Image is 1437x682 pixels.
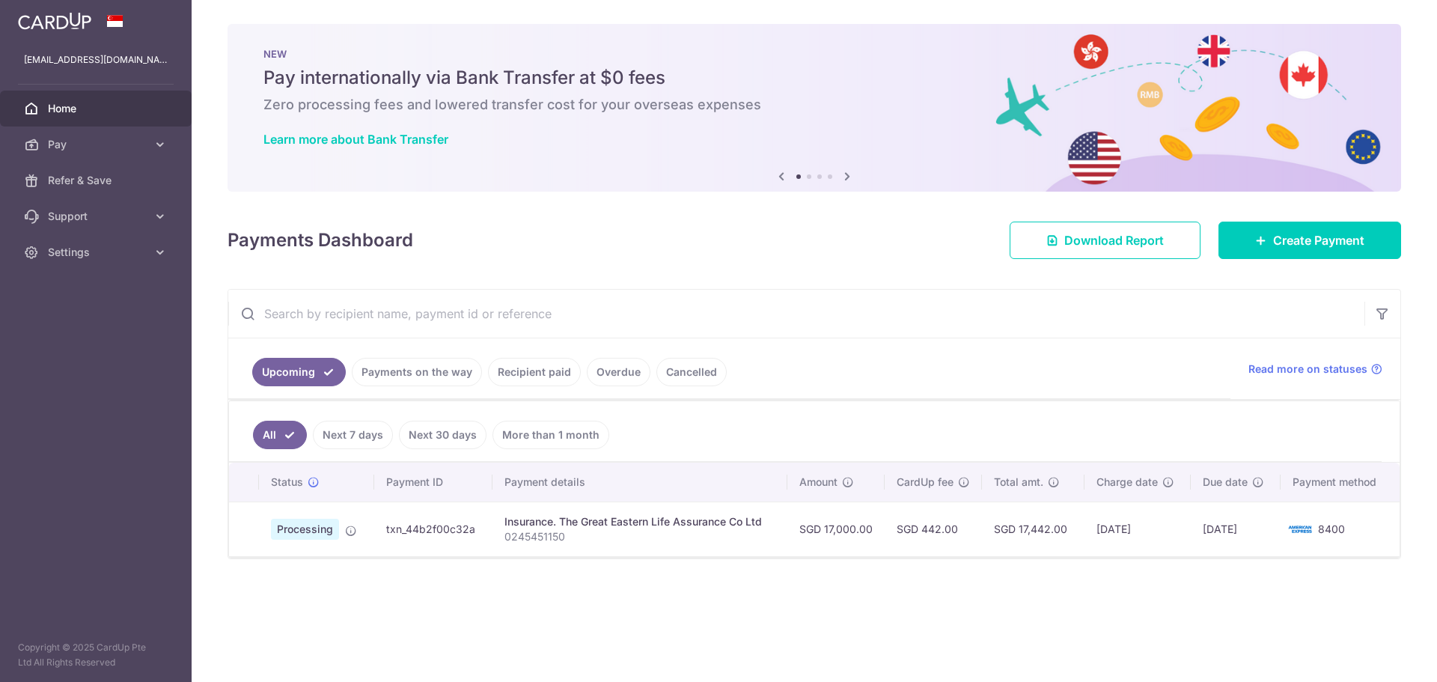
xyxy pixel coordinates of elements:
[492,463,787,502] th: Payment details
[374,502,492,556] td: txn_44b2f00c32a
[994,475,1043,490] span: Total amt.
[263,48,1365,60] p: NEW
[656,358,727,386] a: Cancelled
[1203,475,1248,490] span: Due date
[48,137,147,152] span: Pay
[1273,231,1364,249] span: Create Payment
[228,290,1364,338] input: Search by recipient name, payment id or reference
[263,66,1365,90] h5: Pay internationally via Bank Transfer at $0 fees
[374,463,492,502] th: Payment ID
[799,475,838,490] span: Amount
[1010,222,1200,259] a: Download Report
[504,529,775,544] p: 0245451150
[787,502,885,556] td: SGD 17,000.00
[399,421,486,449] a: Next 30 days
[492,421,609,449] a: More than 1 month
[228,227,413,254] h4: Payments Dashboard
[263,96,1365,114] h6: Zero processing fees and lowered transfer cost for your overseas expenses
[1191,502,1280,556] td: [DATE]
[228,24,1401,192] img: Bank transfer banner
[587,358,650,386] a: Overdue
[1281,463,1400,502] th: Payment method
[313,421,393,449] a: Next 7 days
[24,52,168,67] p: [EMAIL_ADDRESS][DOMAIN_NAME]
[1218,222,1401,259] a: Create Payment
[48,101,147,116] span: Home
[1248,362,1367,377] span: Read more on statuses
[48,245,147,260] span: Settings
[253,421,307,449] a: All
[504,514,775,529] div: Insurance. The Great Eastern Life Assurance Co Ltd
[271,519,339,540] span: Processing
[885,502,982,556] td: SGD 442.00
[1318,523,1345,535] span: 8400
[18,12,91,30] img: CardUp
[488,358,581,386] a: Recipient paid
[48,173,147,188] span: Refer & Save
[1285,520,1315,538] img: Bank Card
[1084,502,1192,556] td: [DATE]
[897,475,954,490] span: CardUp fee
[982,502,1084,556] td: SGD 17,442.00
[1096,475,1158,490] span: Charge date
[1064,231,1164,249] span: Download Report
[263,132,448,147] a: Learn more about Bank Transfer
[1248,362,1382,377] a: Read more on statuses
[271,475,303,490] span: Status
[48,209,147,224] span: Support
[1341,637,1422,675] iframe: Opens a widget where you can find more information
[352,358,482,386] a: Payments on the way
[252,358,346,386] a: Upcoming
